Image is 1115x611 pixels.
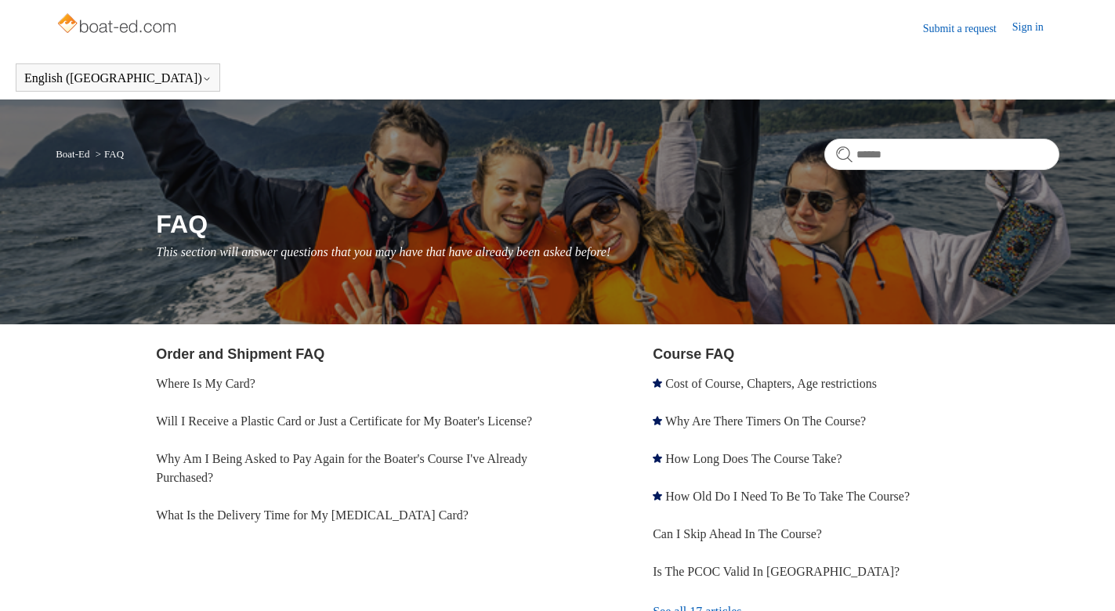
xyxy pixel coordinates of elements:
[824,139,1059,170] input: Search
[156,414,532,428] a: Will I Receive a Plastic Card or Just a Certificate for My Boater's License?
[665,377,877,390] a: Cost of Course, Chapters, Age restrictions
[653,527,822,540] a: Can I Skip Ahead In The Course?
[156,205,1059,243] h1: FAQ
[24,71,212,85] button: English ([GEOGRAPHIC_DATA])
[653,416,662,425] svg: Promoted article
[1063,559,1103,599] div: Live chat
[156,377,255,390] a: Where Is My Card?
[156,346,324,362] a: Order and Shipment FAQ
[653,378,662,388] svg: Promoted article
[653,565,900,578] a: Is The PCOC Valid In [GEOGRAPHIC_DATA]?
[653,454,662,463] svg: Promoted article
[1012,19,1059,38] a: Sign in
[653,491,662,501] svg: Promoted article
[156,508,469,522] a: What Is the Delivery Time for My [MEDICAL_DATA] Card?
[665,452,842,465] a: How Long Does The Course Take?
[665,490,910,503] a: How Old Do I Need To Be To Take The Course?
[156,452,527,484] a: Why Am I Being Asked to Pay Again for the Boater's Course I've Already Purchased?
[56,148,89,160] a: Boat-Ed
[923,20,1012,37] a: Submit a request
[653,346,734,362] a: Course FAQ
[56,148,92,160] li: Boat-Ed
[156,243,1059,262] p: This section will answer questions that you may have that have already been asked before!
[92,148,124,160] li: FAQ
[56,9,180,41] img: Boat-Ed Help Center home page
[665,414,866,428] a: Why Are There Timers On The Course?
